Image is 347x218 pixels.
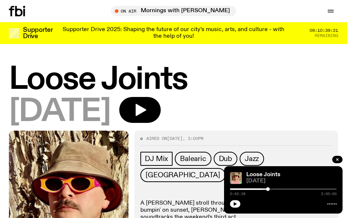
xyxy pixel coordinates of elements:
[23,27,53,40] h3: Supporter Drive
[146,135,167,141] span: Aired on
[230,192,246,196] span: 0:42:38
[9,97,110,127] span: [DATE]
[310,28,338,33] span: 09:10:39:21
[167,135,183,141] span: [DATE]
[140,152,173,166] a: DJ Mix
[183,135,203,141] span: , 3:00pm
[175,152,211,166] a: Balearic
[214,152,237,166] a: Dub
[246,178,337,184] span: [DATE]
[321,192,337,196] span: 2:00:00
[315,34,338,38] span: Remaining
[240,152,264,166] a: Jazz
[230,172,242,184] img: Tyson stands in front of a paperbark tree wearing orange sunglasses, a suede bucket hat and a pin...
[9,65,338,95] h1: Loose Joints
[246,172,280,178] a: Loose Joints
[62,27,285,40] p: Supporter Drive 2025: Shaping the future of our city’s music, arts, and culture - with the help o...
[140,168,226,182] a: [GEOGRAPHIC_DATA]
[111,6,236,16] button: On AirMornings with [PERSON_NAME]
[145,155,168,163] span: DJ Mix
[219,155,232,163] span: Dub
[180,155,206,163] span: Balearic
[146,171,220,179] span: [GEOGRAPHIC_DATA]
[245,155,259,163] span: Jazz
